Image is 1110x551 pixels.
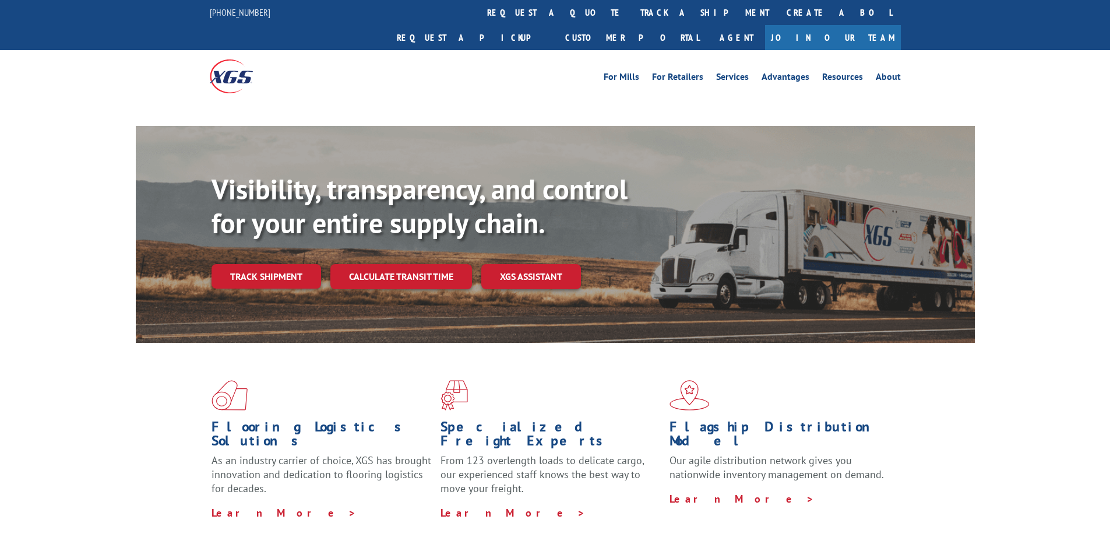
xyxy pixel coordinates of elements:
a: Calculate transit time [330,264,472,289]
a: Advantages [762,72,809,85]
span: As an industry carrier of choice, XGS has brought innovation and dedication to flooring logistics... [212,454,431,495]
a: Agent [708,25,765,50]
a: Track shipment [212,264,321,289]
a: Learn More > [212,506,357,520]
span: Our agile distribution network gives you nationwide inventory management on demand. [669,454,884,481]
a: Learn More > [669,492,815,506]
a: About [876,72,901,85]
a: [PHONE_NUMBER] [210,6,270,18]
p: From 123 overlength loads to delicate cargo, our experienced staff knows the best way to move you... [441,454,661,506]
a: Join Our Team [765,25,901,50]
h1: Specialized Freight Experts [441,420,661,454]
a: Resources [822,72,863,85]
b: Visibility, transparency, and control for your entire supply chain. [212,171,628,241]
a: For Retailers [652,72,703,85]
img: xgs-icon-focused-on-flooring-red [441,380,468,410]
h1: Flooring Logistics Solutions [212,420,432,454]
a: Learn More > [441,506,586,520]
a: For Mills [604,72,639,85]
a: Request a pickup [388,25,556,50]
a: XGS ASSISTANT [481,264,581,289]
img: xgs-icon-total-supply-chain-intelligence-red [212,380,248,410]
a: Services [716,72,749,85]
img: xgs-icon-flagship-distribution-model-red [669,380,710,410]
h1: Flagship Distribution Model [669,420,890,454]
a: Customer Portal [556,25,708,50]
